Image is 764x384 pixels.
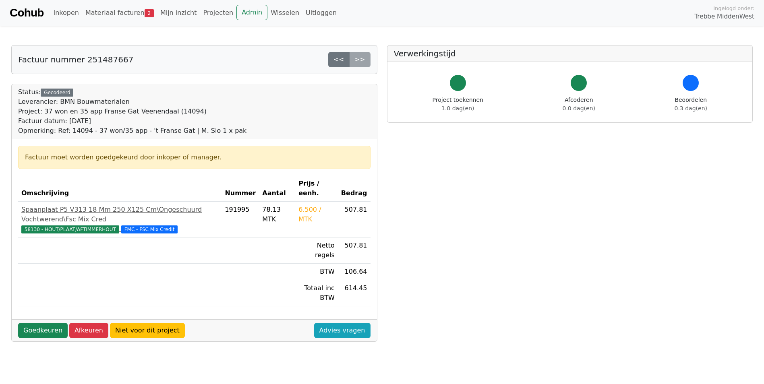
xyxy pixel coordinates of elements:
[338,264,371,280] td: 106.64
[18,175,222,202] th: Omschrijving
[394,49,746,58] h5: Verwerkingstijd
[338,202,371,237] td: 507.81
[110,323,185,338] a: Niet voor dit project
[302,5,340,21] a: Uitloggen
[21,225,119,233] span: 58130 - HOUT/PLAAT/AFTIMMERHOUT
[25,153,364,162] div: Factuur moet worden goedgekeurd door inkoper of manager.
[338,280,371,306] td: 614.45
[69,323,108,338] a: Afkeuren
[157,5,200,21] a: Mijn inzicht
[236,5,267,20] a: Admin
[295,237,338,264] td: Netto regels
[222,175,259,202] th: Nummer
[18,107,246,116] div: Project: 37 won en 35 app Franse Gat Veenendaal (14094)
[121,225,178,233] span: FMC - FSC Mix Credit
[338,237,371,264] td: 507.81
[18,126,246,136] div: Opmerking: Ref: 14094 - 37 won/35 app - 't Franse Gat | M. Sio 1 x pak
[21,205,218,224] div: Spaanplaat P5 V313 18 Mm 250 X125 Cm\Ongeschuurd Vochtwerend\Fsc Mix Cred
[314,323,371,338] a: Advies vragen
[262,205,292,224] div: 78.13 MTK
[675,96,707,113] div: Beoordelen
[298,205,335,224] div: 6.500 / MTK
[82,5,157,21] a: Materiaal facturen2
[50,5,82,21] a: Inkopen
[10,3,43,23] a: Cohub
[295,175,338,202] th: Prijs / eenh.
[18,87,246,136] div: Status:
[328,52,350,67] a: <<
[145,9,154,17] span: 2
[713,4,754,12] span: Ingelogd onder:
[338,175,371,202] th: Bedrag
[18,55,133,64] h5: Factuur nummer 251487667
[267,5,302,21] a: Wisselen
[18,97,246,107] div: Leverancier: BMN Bouwmaterialen
[675,105,707,111] span: 0.3 dag(en)
[295,264,338,280] td: BTW
[259,175,295,202] th: Aantal
[563,105,595,111] span: 0.0 dag(en)
[563,96,595,113] div: Afcoderen
[441,105,474,111] span: 1.0 dag(en)
[433,96,483,113] div: Project toekennen
[694,12,754,21] span: Trebbe MiddenWest
[21,205,218,234] a: Spaanplaat P5 V313 18 Mm 250 X125 Cm\Ongeschuurd Vochtwerend\Fsc Mix Cred58130 - HOUT/PLAAT/AFTIM...
[295,280,338,306] td: Totaal inc BTW
[41,89,73,97] div: Gecodeerd
[18,323,68,338] a: Goedkeuren
[222,202,259,237] td: 191995
[200,5,236,21] a: Projecten
[18,116,246,126] div: Factuur datum: [DATE]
